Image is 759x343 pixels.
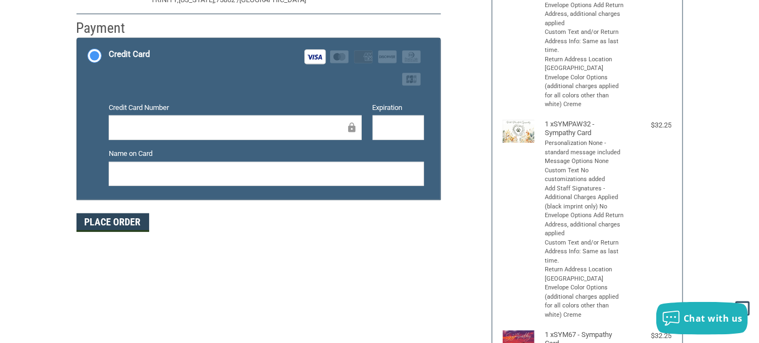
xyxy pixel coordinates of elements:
[109,148,424,159] label: Name on Card
[545,1,627,28] li: Envelope Options Add Return Address, additional charges applied
[109,102,362,113] label: Credit Card Number
[545,283,627,319] li: Envelope Color Options (additional charges applied for all colors other than white) Creme
[545,55,627,73] li: Return Address Location [GEOGRAPHIC_DATA]
[77,213,149,232] button: Place Order
[545,239,627,266] li: Custom Text and/or Return Address Info: Same as last time.
[545,184,627,212] li: Add Staff Signatures - Additional Charges Applied (black imprint only) No
[545,73,627,109] li: Envelope Color Options (additional charges applied for all colors other than white) Creme
[545,265,627,283] li: Return Address Location [GEOGRAPHIC_DATA]
[545,120,627,138] h4: 1 x SYMPAW32 - Sympathy Card
[656,302,748,335] button: Chat with us
[109,45,150,63] div: Credit Card
[629,330,672,341] div: $32.25
[545,166,627,184] li: Custom Text No customizations added
[545,211,627,239] li: Envelope Options Add Return Address, additional charges applied
[545,139,627,157] li: Personalization None - standard message included
[629,120,672,131] div: $32.25
[545,28,627,55] li: Custom Text and/or Return Address Info: Same as last time.
[684,312,743,324] span: Chat with us
[373,102,425,113] label: Expiration
[77,19,140,37] h2: Payment
[545,157,627,166] li: Message Options None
